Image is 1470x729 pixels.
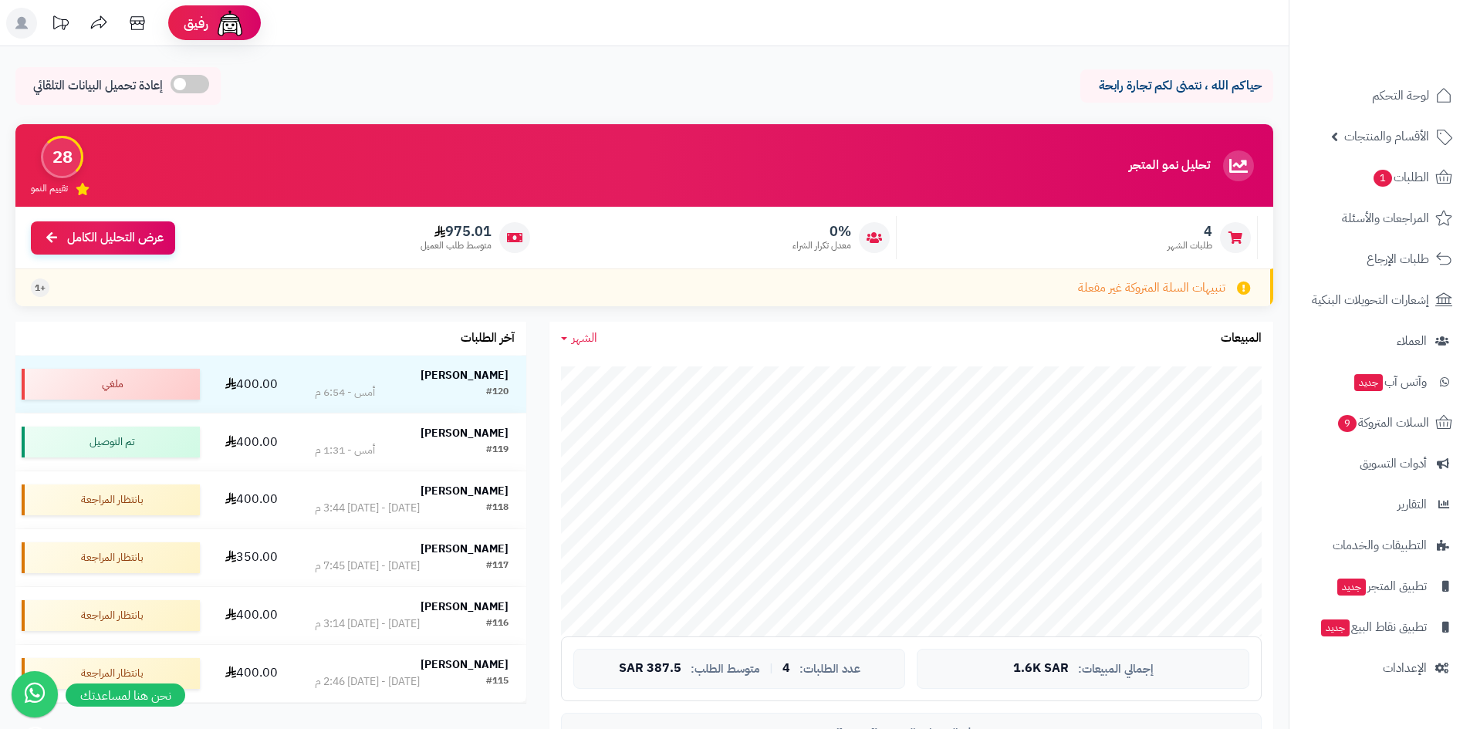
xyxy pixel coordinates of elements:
span: | [769,663,773,674]
span: 9 [1338,415,1357,432]
span: طلبات الإرجاع [1367,248,1429,270]
a: الطلبات1 [1299,159,1461,196]
a: السلات المتروكة9 [1299,404,1461,441]
span: 4 [1168,223,1212,240]
h3: تحليل نمو المتجر [1129,159,1210,173]
a: أدوات التسويق [1299,445,1461,482]
a: وآتس آبجديد [1299,363,1461,400]
span: جديد [1321,619,1350,636]
a: تطبيق نقاط البيعجديد [1299,609,1461,646]
span: وآتس آب [1353,371,1427,393]
strong: [PERSON_NAME] [421,656,509,673]
span: الأقسام والمنتجات [1344,126,1429,147]
td: 400.00 [206,471,297,528]
div: #117 [486,559,509,574]
span: رفيق [184,14,208,32]
div: أمس - 6:54 م [315,385,375,400]
span: التطبيقات والخدمات [1333,535,1427,556]
span: إشعارات التحويلات البنكية [1312,289,1429,311]
span: السلات المتروكة [1337,412,1429,434]
span: إجمالي المبيعات: [1078,663,1154,676]
span: العملاء [1397,330,1427,352]
strong: [PERSON_NAME] [421,483,509,499]
strong: [PERSON_NAME] [421,367,509,383]
td: 400.00 [206,645,297,702]
div: [DATE] - [DATE] 3:14 م [315,616,420,632]
span: طلبات الشهر [1168,239,1212,252]
h3: المبيعات [1221,332,1262,346]
a: التطبيقات والخدمات [1299,527,1461,564]
span: عرض التحليل الكامل [67,229,164,247]
div: #118 [486,501,509,516]
span: لوحة التحكم [1372,85,1429,106]
span: 0% [792,223,851,240]
a: تحديثات المنصة [41,8,79,42]
span: الشهر [572,329,597,347]
strong: [PERSON_NAME] [421,425,509,441]
div: أمس - 1:31 م [315,443,375,458]
span: متوسط الطلب: [691,663,760,676]
span: الإعدادات [1383,657,1427,679]
span: +1 [35,282,46,295]
span: 975.01 [421,223,492,240]
div: بانتظار المراجعة [22,600,200,631]
span: أدوات التسويق [1360,453,1427,474]
td: 350.00 [206,529,297,586]
a: إشعارات التحويلات البنكية [1299,282,1461,319]
span: جديد [1354,374,1383,391]
a: طلبات الإرجاع [1299,241,1461,278]
div: #119 [486,443,509,458]
div: #115 [486,674,509,690]
a: لوحة التحكم [1299,77,1461,114]
p: حياكم الله ، نتمنى لكم تجارة رابحة [1092,77,1262,95]
div: [DATE] - [DATE] 7:45 م [315,559,420,574]
td: 400.00 [206,413,297,471]
a: الإعدادات [1299,650,1461,687]
img: ai-face.png [215,8,245,39]
td: 400.00 [206,356,297,413]
span: تطبيق نقاط البيع [1320,616,1427,638]
span: تنبيهات السلة المتروكة غير مفعلة [1078,279,1225,297]
span: 387.5 SAR [619,662,681,676]
span: المراجعات والأسئلة [1342,208,1429,229]
strong: [PERSON_NAME] [421,541,509,557]
span: متوسط طلب العميل [421,239,492,252]
div: تم التوصيل [22,427,200,457]
span: تطبيق المتجر [1336,575,1427,597]
div: ملغي [22,369,200,400]
span: عدد الطلبات: [799,663,860,676]
a: تطبيق المتجرجديد [1299,568,1461,605]
div: #120 [486,385,509,400]
span: 1 [1374,170,1392,187]
span: إعادة تحميل البيانات التلقائي [33,77,163,95]
h3: آخر الطلبات [461,332,515,346]
span: التقارير [1397,494,1427,515]
span: 4 [782,662,790,676]
a: المراجعات والأسئلة [1299,200,1461,237]
strong: [PERSON_NAME] [421,599,509,615]
span: جديد [1337,579,1366,596]
span: معدل تكرار الشراء [792,239,851,252]
div: بانتظار المراجعة [22,484,200,515]
span: 1.6K SAR [1013,662,1069,676]
div: [DATE] - [DATE] 3:44 م [315,501,420,516]
div: بانتظار المراجعة [22,658,200,689]
span: تقييم النمو [31,182,68,195]
a: التقارير [1299,486,1461,523]
div: بانتظار المراجعة [22,542,200,573]
a: الشهر [561,329,597,347]
a: عرض التحليل الكامل [31,221,175,255]
span: الطلبات [1372,167,1429,188]
div: #116 [486,616,509,632]
a: العملاء [1299,322,1461,359]
td: 400.00 [206,587,297,644]
div: [DATE] - [DATE] 2:46 م [315,674,420,690]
